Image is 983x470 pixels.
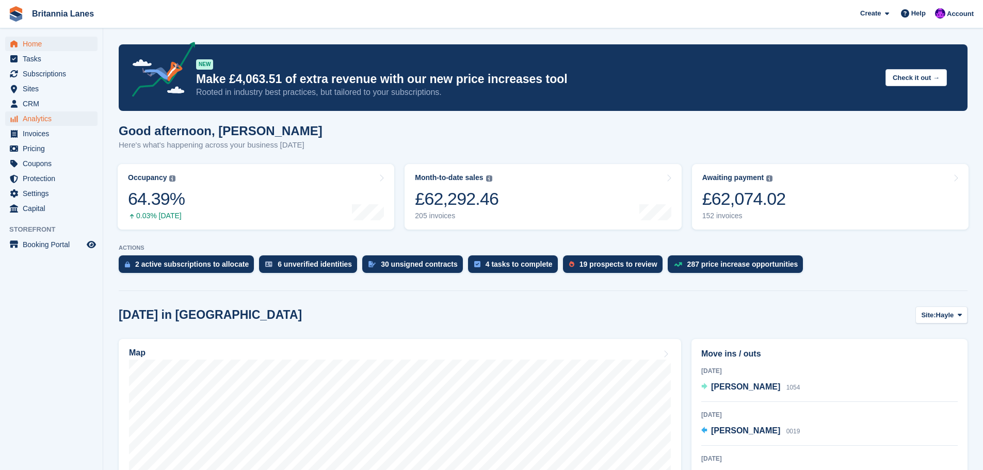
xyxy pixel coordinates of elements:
a: menu [5,186,98,201]
span: Sites [23,82,85,96]
a: menu [5,111,98,126]
h2: Map [129,348,146,358]
a: 30 unsigned contracts [362,255,468,278]
span: Capital [23,201,85,216]
p: Here's what's happening across your business [DATE] [119,139,323,151]
a: menu [5,126,98,141]
div: 30 unsigned contracts [381,260,458,268]
a: menu [5,96,98,111]
h1: Good afternoon, [PERSON_NAME] [119,124,323,138]
span: Coupons [23,156,85,171]
a: menu [5,237,98,252]
img: task-75834270c22a3079a89374b754ae025e5fb1db73e45f91037f5363f120a921f8.svg [474,261,480,267]
a: menu [5,37,98,51]
img: Mark Lane [935,8,945,19]
div: 19 prospects to review [579,260,657,268]
img: active_subscription_to_allocate_icon-d502201f5373d7db506a760aba3b589e785aa758c864c3986d89f69b8ff3... [125,261,130,268]
div: Month-to-date sales [415,173,483,182]
h2: Move ins / outs [701,348,958,360]
a: Preview store [85,238,98,251]
a: Occupancy 64.39% 0.03% [DATE] [118,164,394,230]
a: 2 active subscriptions to allocate [119,255,259,278]
button: Check it out → [885,69,947,86]
div: [DATE] [701,454,958,463]
h2: [DATE] in [GEOGRAPHIC_DATA] [119,308,302,322]
a: 4 tasks to complete [468,255,563,278]
span: Pricing [23,141,85,156]
a: menu [5,141,98,156]
a: menu [5,52,98,66]
button: Site: Hayle [915,306,968,323]
img: icon-info-grey-7440780725fd019a000dd9b08b2336e03edf1995a4989e88bcd33f0948082b44.svg [486,175,492,182]
a: menu [5,82,98,96]
div: 205 invoices [415,212,498,220]
a: 287 price increase opportunities [668,255,809,278]
div: 0.03% [DATE] [128,212,185,220]
span: 1054 [786,384,800,391]
span: Subscriptions [23,67,85,81]
img: stora-icon-8386f47178a22dfd0bd8f6a31ec36ba5ce8667c1dd55bd0f319d3a0aa187defe.svg [8,6,24,22]
img: contract_signature_icon-13c848040528278c33f63329250d36e43548de30e8caae1d1a13099fd9432cc5.svg [368,261,376,267]
a: [PERSON_NAME] 1054 [701,381,800,394]
span: Tasks [23,52,85,66]
a: Awaiting payment £62,074.02 152 invoices [692,164,969,230]
span: Help [911,8,926,19]
div: [DATE] [701,410,958,419]
span: CRM [23,96,85,111]
div: £62,074.02 [702,188,786,209]
p: Make £4,063.51 of extra revenue with our new price increases tool [196,72,877,87]
p: ACTIONS [119,245,968,251]
span: Settings [23,186,85,201]
img: icon-info-grey-7440780725fd019a000dd9b08b2336e03edf1995a4989e88bcd33f0948082b44.svg [169,175,175,182]
div: 64.39% [128,188,185,209]
span: Site: [921,310,936,320]
span: Home [23,37,85,51]
div: £62,292.46 [415,188,498,209]
div: 6 unverified identities [278,260,352,268]
img: prospect-51fa495bee0391a8d652442698ab0144808aea92771e9ea1ae160a38d050c398.svg [569,261,574,267]
div: NEW [196,59,213,70]
span: Booking Portal [23,237,85,252]
span: [PERSON_NAME] [711,382,780,391]
span: [PERSON_NAME] [711,426,780,435]
span: Storefront [9,224,103,235]
span: Protection [23,171,85,186]
a: menu [5,156,98,171]
div: 152 invoices [702,212,786,220]
span: Account [947,9,974,19]
div: 2 active subscriptions to allocate [135,260,249,268]
a: 6 unverified identities [259,255,362,278]
a: Britannia Lanes [28,5,98,22]
div: 287 price increase opportunities [687,260,798,268]
p: Rooted in industry best practices, but tailored to your subscriptions. [196,87,877,98]
img: verify_identity-adf6edd0f0f0b5bbfe63781bf79b02c33cf7c696d77639b501bdc392416b5a36.svg [265,261,272,267]
a: menu [5,67,98,81]
span: Create [860,8,881,19]
img: price_increase_opportunities-93ffe204e8149a01c8c9dc8f82e8f89637d9d84a8eef4429ea346261dce0b2c0.svg [674,262,682,267]
span: Invoices [23,126,85,141]
span: 0019 [786,428,800,435]
span: Analytics [23,111,85,126]
a: [PERSON_NAME] 0019 [701,425,800,438]
a: 19 prospects to review [563,255,668,278]
div: 4 tasks to complete [486,260,553,268]
div: [DATE] [701,366,958,376]
a: menu [5,201,98,216]
span: Hayle [936,310,954,320]
img: icon-info-grey-7440780725fd019a000dd9b08b2336e03edf1995a4989e88bcd33f0948082b44.svg [766,175,772,182]
img: price-adjustments-announcement-icon-8257ccfd72463d97f412b2fc003d46551f7dbcb40ab6d574587a9cd5c0d94... [123,42,196,101]
div: Occupancy [128,173,167,182]
a: Month-to-date sales £62,292.46 205 invoices [405,164,681,230]
div: Awaiting payment [702,173,764,182]
a: menu [5,171,98,186]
